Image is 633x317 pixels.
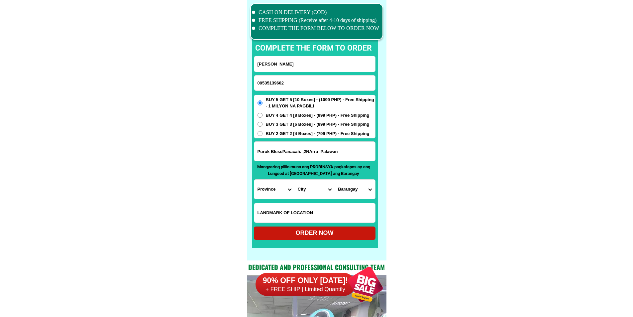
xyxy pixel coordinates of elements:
[254,180,294,199] select: Select province
[256,286,355,293] h6: + FREE SHIP | Limited Quantily
[252,24,379,32] li: COMPLETE THE FORM BELOW TO ORDER NOW
[266,130,369,137] span: BUY 2 GET 2 [4 Boxes] - (799 PHP) - Free Shipping
[258,100,263,105] input: BUY 5 GET 5 [10 Boxes] - (1099 PHP) - Free Shipping - 1 MILYON NA PAGBILI
[249,43,378,54] p: complete the form to order
[266,121,369,128] span: BUY 3 GET 3 [6 Boxes] - (899 PHP) - Free Shipping
[294,180,335,199] select: Select district
[256,276,355,286] h6: 90% OFF ONLY [DATE]!
[254,56,375,72] input: Input full_name
[258,131,263,136] input: BUY 2 GET 2 [4 Boxes] - (799 PHP) - Free Shipping
[254,203,375,223] input: Input LANDMARKOFLOCATION
[252,8,379,16] li: CASH ON DELIVERY (COD)
[258,122,263,127] input: BUY 3 GET 3 [6 Boxes] - (899 PHP) - Free Shipping
[252,16,379,24] li: FREE SHIPPING (Receive after 4-10 days of shipping)
[247,262,386,272] h2: Dedicated and professional consulting team
[254,229,375,238] div: ORDER NOW
[266,112,369,119] span: BUY 4 GET 4 [8 Boxes] - (999 PHP) - Free Shipping
[254,164,373,177] p: Mangyaring piliin muna ang PROBINSYA pagkatapos ay ang Lungsod at [GEOGRAPHIC_DATA] ang Barangay
[258,113,263,118] input: BUY 4 GET 4 [8 Boxes] - (999 PHP) - Free Shipping
[266,96,375,109] span: BUY 5 GET 5 [10 Boxes] - (1099 PHP) - Free Shipping - 1 MILYON NA PAGBILI
[335,180,375,199] select: Select commune
[254,76,375,90] input: Input phone_number
[254,142,375,161] input: Input address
